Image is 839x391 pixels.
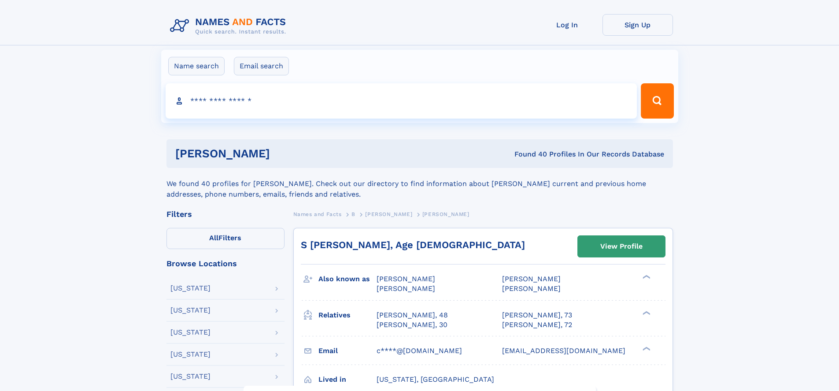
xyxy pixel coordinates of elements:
[170,307,211,314] div: [US_STATE]
[166,83,637,119] input: search input
[602,14,673,36] a: Sign Up
[301,239,525,250] a: S [PERSON_NAME], Age [DEMOGRAPHIC_DATA]
[166,210,285,218] div: Filters
[351,209,355,220] a: B
[640,310,651,316] div: ❯
[502,310,572,320] a: [PERSON_NAME], 73
[351,211,355,217] span: B
[377,310,448,320] a: [PERSON_NAME], 48
[422,211,469,217] span: [PERSON_NAME]
[377,375,494,384] span: [US_STATE], [GEOGRAPHIC_DATA]
[377,284,435,293] span: [PERSON_NAME]
[170,373,211,380] div: [US_STATE]
[502,284,561,293] span: [PERSON_NAME]
[640,274,651,280] div: ❯
[166,260,285,268] div: Browse Locations
[166,168,673,200] div: We found 40 profiles for [PERSON_NAME]. Check out our directory to find information about [PERSON...
[318,308,377,323] h3: Relatives
[175,148,392,159] h1: [PERSON_NAME]
[166,14,293,38] img: Logo Names and Facts
[318,372,377,387] h3: Lived in
[600,236,643,257] div: View Profile
[318,343,377,358] h3: Email
[170,285,211,292] div: [US_STATE]
[377,275,435,283] span: [PERSON_NAME]
[166,228,285,249] label: Filters
[365,209,412,220] a: [PERSON_NAME]
[641,83,673,119] button: Search Button
[234,57,289,75] label: Email search
[377,320,447,330] a: [PERSON_NAME], 30
[168,57,225,75] label: Name search
[578,236,665,257] a: View Profile
[640,346,651,351] div: ❯
[392,149,664,159] div: Found 40 Profiles In Our Records Database
[293,209,342,220] a: Names and Facts
[318,272,377,287] h3: Also known as
[170,351,211,358] div: [US_STATE]
[365,211,412,217] span: [PERSON_NAME]
[170,329,211,336] div: [US_STATE]
[502,320,572,330] a: [PERSON_NAME], 72
[502,275,561,283] span: [PERSON_NAME]
[209,234,218,242] span: All
[502,346,625,355] span: [EMAIL_ADDRESS][DOMAIN_NAME]
[532,14,602,36] a: Log In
